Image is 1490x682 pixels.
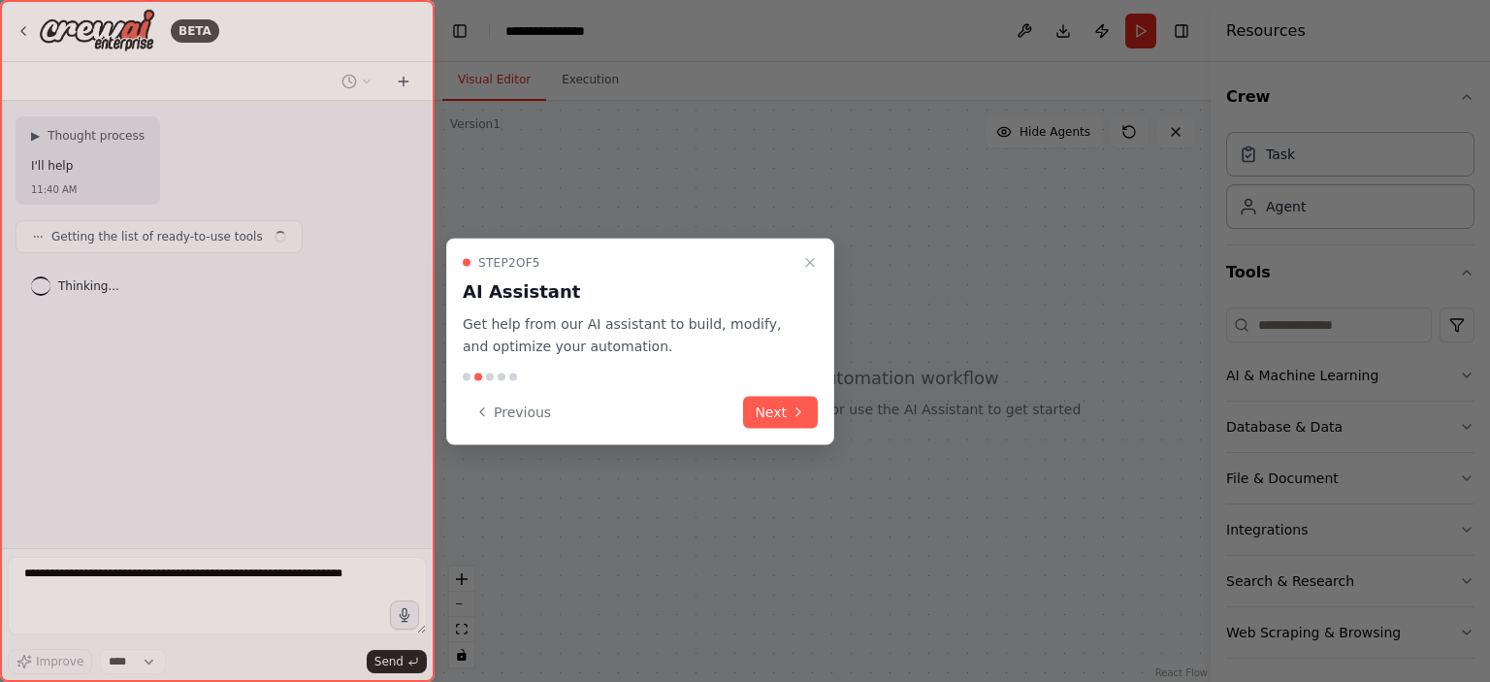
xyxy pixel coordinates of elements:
button: Close walkthrough [798,251,822,275]
p: Get help from our AI assistant to build, modify, and optimize your automation. [463,313,794,358]
h3: AI Assistant [463,278,794,306]
span: Step 2 of 5 [478,255,540,271]
button: Previous [463,396,563,428]
button: Next [743,396,818,428]
button: Hide left sidebar [446,17,473,45]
